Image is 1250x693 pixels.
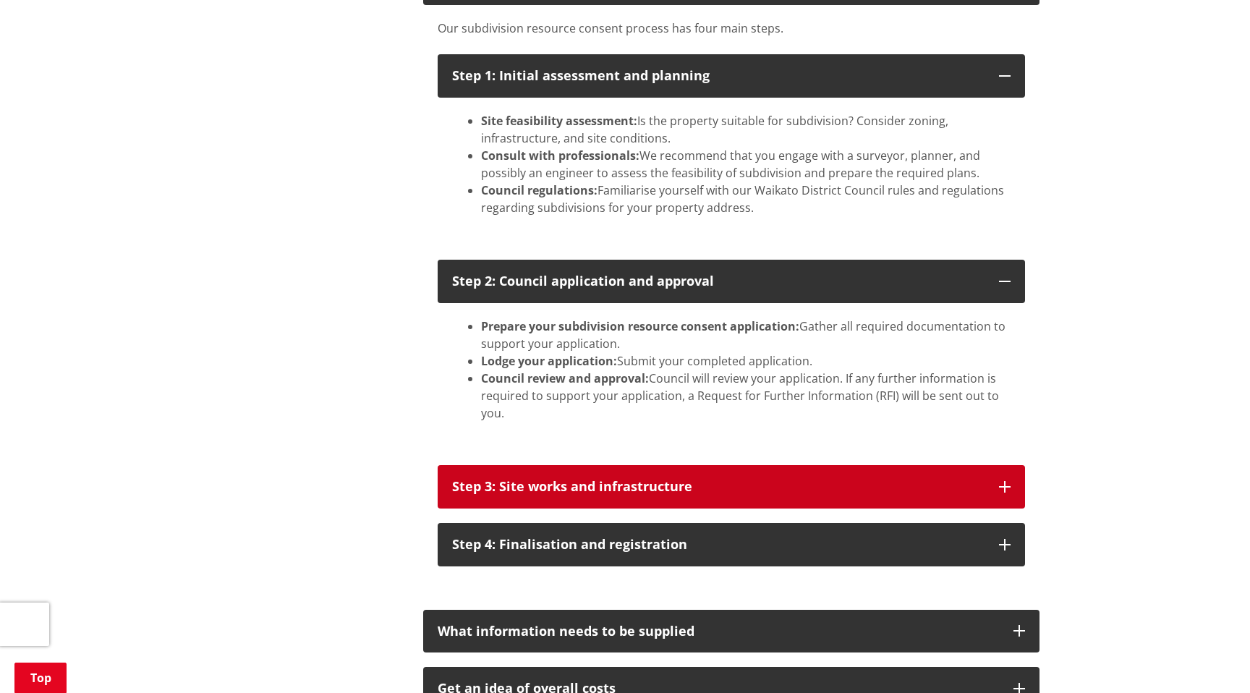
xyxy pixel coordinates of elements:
a: Top [14,663,67,693]
strong: Council regulations: [481,182,598,198]
strong: Council review and approval: [481,370,649,386]
strong: Lodge your application: [481,353,617,369]
iframe: Messenger Launcher [1183,632,1236,684]
div: Step 4: Finalisation and registration [452,537,985,552]
div: Step 3: Site works and infrastructure [452,480,985,494]
button: Step 1: Initial assessment and planning [438,54,1025,98]
li: Familiarise yourself with our Waikato District Council rules and regulations regarding subdivisio... [481,182,1011,216]
button: Step 3: Site works and infrastructure [438,465,1025,509]
button: Step 2: Council application and approval [438,260,1025,303]
li: Submit your completed application.​ [481,352,1011,370]
li: Gather all required documentation to support your application.​ [481,318,1011,352]
strong: Consult with professionals: [481,148,639,163]
li: We recommend that you engage with a surveyor, planner, and possibly an engineer to assess the fea... [481,147,1011,182]
div: Our subdivision resource consent process has four main steps. [438,20,1025,54]
button: Step 4: Finalisation and registration [438,523,1025,566]
div: What information needs to be supplied [438,624,999,639]
li: Is the property suitable for subdivision? Consider zoning, infrastructure, and site conditions.​ [481,112,1011,147]
div: Step 2: Council application and approval [452,274,985,289]
li: Council will review your application. If any further information is required to support your appl... [481,370,1011,422]
div: Step 1: Initial assessment and planning [452,69,985,83]
button: What information needs to be supplied [423,610,1039,653]
strong: Prepare your subdivision resource consent application: [481,318,799,334]
strong: Site feasibility assessment: [481,113,637,129]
